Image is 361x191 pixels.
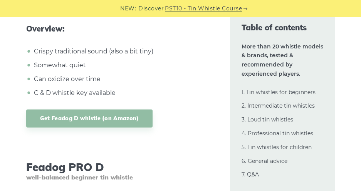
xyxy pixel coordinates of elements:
a: 6. General advice [242,158,287,164]
li: Can oxidize over time [32,74,218,84]
a: 5. Tin whistles for children [242,144,312,151]
span: Discover [138,4,164,13]
a: 3. Loud tin whistles [242,116,293,123]
a: 4. Professional tin whistles [242,130,313,137]
span: Table of contents [242,22,323,33]
li: C & D whistle key available [32,88,218,98]
li: Somewhat quiet [32,60,218,70]
a: Get Feadog D whistle (on Amazon) [26,110,153,128]
li: Crispy traditional sound (also a bit tiny) [32,47,218,56]
strong: More than 20 whistle models & brands, tested & recommended by experienced players. [242,43,323,77]
span: well-balanced beginner tin whistle [26,174,218,181]
a: PST10 - Tin Whistle Course [165,4,242,13]
a: 1. Tin whistles for beginners [242,89,316,96]
h3: Feadog PRO D [26,161,218,181]
a: 2. Intermediate tin whistles [242,102,315,109]
a: 7. Q&A [242,171,259,178]
span: Overview: [26,24,218,33]
span: NEW: [120,4,136,13]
